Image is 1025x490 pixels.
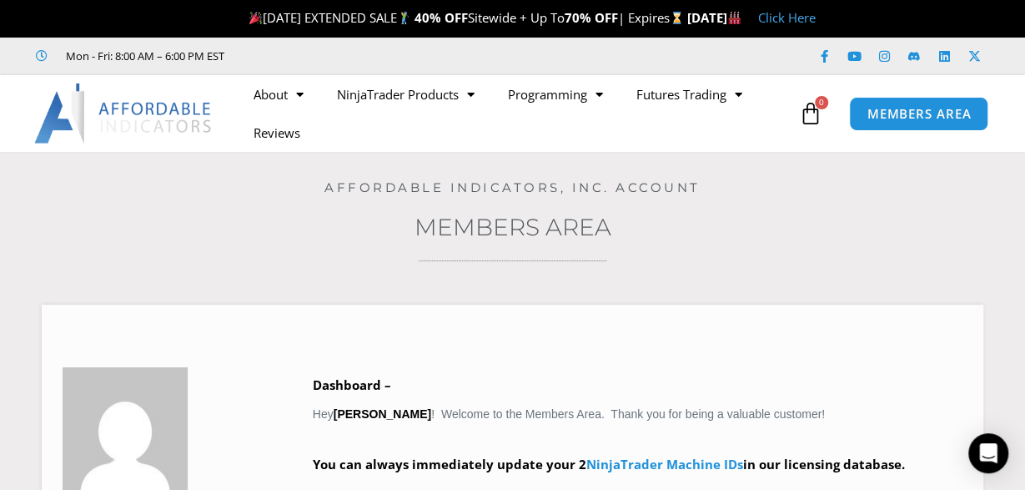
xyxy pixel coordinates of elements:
[34,83,214,144] img: LogoAI | Affordable Indicators – NinjaTrader
[245,9,687,26] span: [DATE] EXTENDED SALE Sitewide + Up To | Expires
[867,108,971,120] span: MEMBERS AREA
[415,9,468,26] strong: 40% OFF
[671,12,683,24] img: ⌛
[248,48,498,64] iframe: Customer reviews powered by Trustpilot
[334,407,431,421] strong: [PERSON_NAME]
[237,114,317,152] a: Reviews
[320,75,491,114] a: NinjaTrader Products
[620,75,759,114] a: Futures Trading
[815,96,828,109] span: 0
[415,213,611,241] a: Members Area
[849,97,988,131] a: MEMBERS AREA
[324,179,701,195] a: Affordable Indicators, Inc. Account
[313,456,905,472] strong: You can always immediately update your 2 in our licensing database.
[62,46,224,66] span: Mon - Fri: 8:00 AM – 6:00 PM EST
[237,75,320,114] a: About
[491,75,620,114] a: Programming
[728,12,741,24] img: 🏭
[398,12,410,24] img: 🏌️‍♂️
[758,9,816,26] a: Click Here
[586,456,743,472] a: NinjaTrader Machine IDs
[968,433,1008,473] div: Open Intercom Messenger
[313,376,391,393] b: Dashboard –
[774,89,847,138] a: 0
[249,12,262,24] img: 🎉
[687,9,741,26] strong: [DATE]
[237,75,795,152] nav: Menu
[565,9,618,26] strong: 70% OFF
